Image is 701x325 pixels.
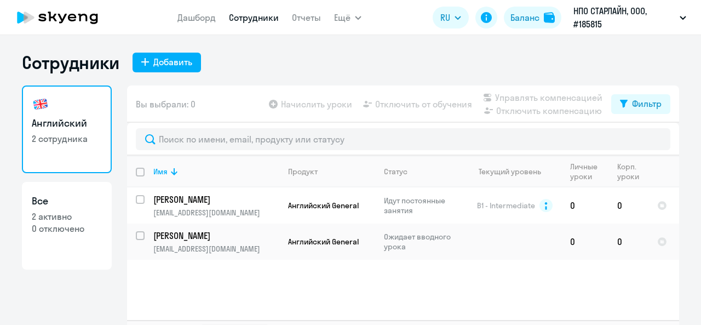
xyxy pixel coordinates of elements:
[153,230,277,242] p: [PERSON_NAME]
[632,97,662,110] div: Фильтр
[153,244,279,254] p: [EMAIL_ADDRESS][DOMAIN_NAME]
[288,201,359,210] span: Английский General
[136,98,196,111] span: Вы выбрали: 0
[561,187,608,224] td: 0
[32,210,102,223] p: 2 активно
[611,94,670,114] button: Фильтр
[334,11,350,24] span: Ещё
[32,223,102,235] p: 0 отключено
[477,201,535,210] span: B1 - Intermediate
[440,11,450,24] span: RU
[608,187,648,224] td: 0
[32,194,102,208] h3: Все
[153,193,277,206] p: [PERSON_NAME]
[153,55,192,69] div: Добавить
[504,7,561,28] button: Балансbalance
[32,116,102,130] h3: Английский
[510,11,539,24] div: Баланс
[153,193,279,206] a: [PERSON_NAME]
[136,128,670,150] input: Поиск по имени, email, продукту или статусу
[32,133,102,145] p: 2 сотрудника
[32,95,49,113] img: english
[468,167,561,176] div: Текущий уровень
[22,85,112,173] a: Английский2 сотрудника
[544,12,555,23] img: balance
[22,52,119,73] h1: Сотрудники
[288,167,318,176] div: Продукт
[153,230,279,242] a: [PERSON_NAME]
[384,167,459,176] div: Статус
[384,167,407,176] div: Статус
[570,162,608,181] div: Личные уроки
[288,237,359,247] span: Английский General
[177,12,216,23] a: Дашборд
[479,167,541,176] div: Текущий уровень
[568,4,692,31] button: НПО СТАРЛАЙН, ООО, #185815
[153,208,279,218] p: [EMAIL_ADDRESS][DOMAIN_NAME]
[617,162,648,181] div: Корп. уроки
[229,12,279,23] a: Сотрудники
[384,196,459,215] p: Идут постоянные занятия
[433,7,469,28] button: RU
[570,162,601,181] div: Личные уроки
[334,7,361,28] button: Ещё
[22,182,112,270] a: Все2 активно0 отключено
[608,224,648,260] td: 0
[561,224,608,260] td: 0
[153,167,168,176] div: Имя
[573,4,675,31] p: НПО СТАРЛАЙН, ООО, #185815
[292,12,321,23] a: Отчеты
[617,162,641,181] div: Корп. уроки
[153,167,279,176] div: Имя
[384,232,459,252] p: Ожидает вводного урока
[288,167,375,176] div: Продукт
[133,53,201,72] button: Добавить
